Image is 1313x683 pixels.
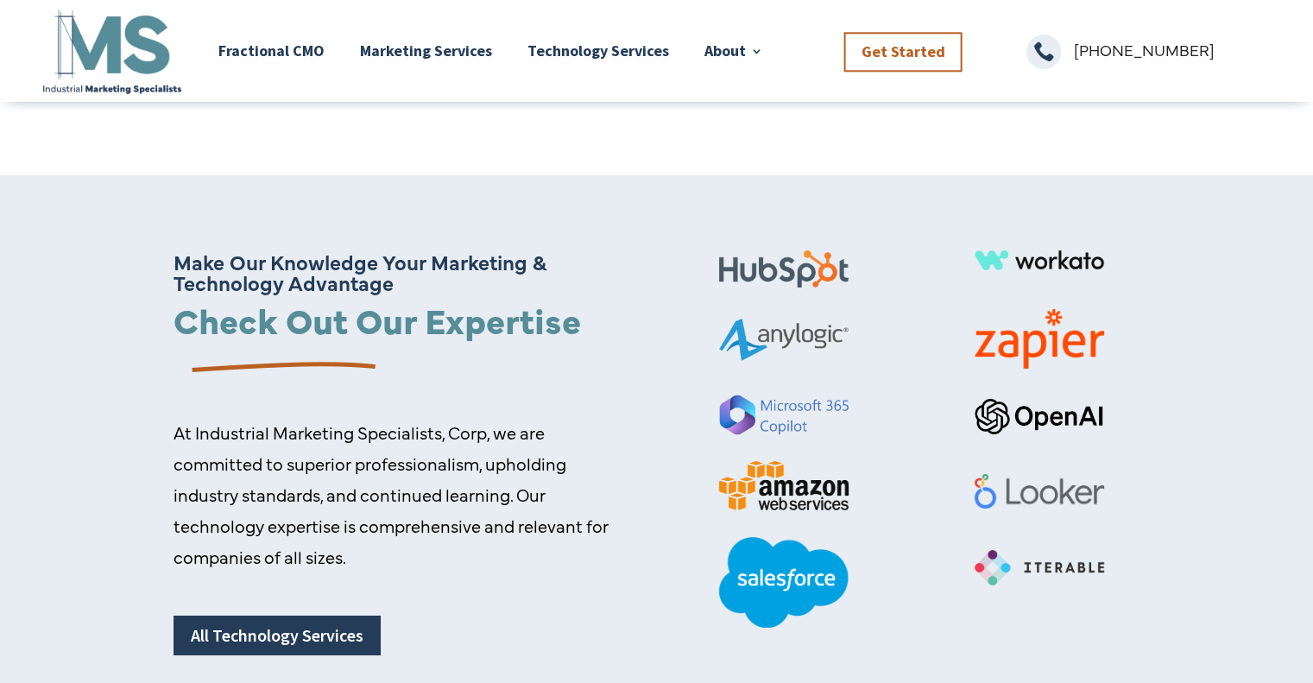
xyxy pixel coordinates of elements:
[844,33,963,72] a: Get Started
[719,461,849,509] img: aws
[527,6,669,97] a: Technology Services
[975,309,1104,369] img: Zapier.svg
[975,250,1104,270] img: Workato
[719,305,849,361] img: AnyLogic
[719,395,849,435] img: copilot
[975,474,1104,509] img: Looker
[174,346,382,390] img: underline
[174,301,630,345] h2: Check Out Our Expertise
[1074,35,1273,66] p: [PHONE_NUMBER]
[719,250,849,288] img: hubspot_logo
[1026,35,1061,69] span: 
[975,399,1104,434] img: OpenAI_Logo
[174,417,630,572] p: At Industrial Marketing Specialists, Corp, we are committed to superior professionalism, upholdin...
[360,6,492,97] a: Marketing Services
[704,6,763,97] a: About
[174,616,381,655] a: All Technology Services
[975,550,1104,585] img: Iterablev2
[218,6,325,97] a: Fractional CMO
[174,251,630,301] h5: Make Our Knowledge Your Marketing & Technology Advantage
[719,537,849,628] img: salesforce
